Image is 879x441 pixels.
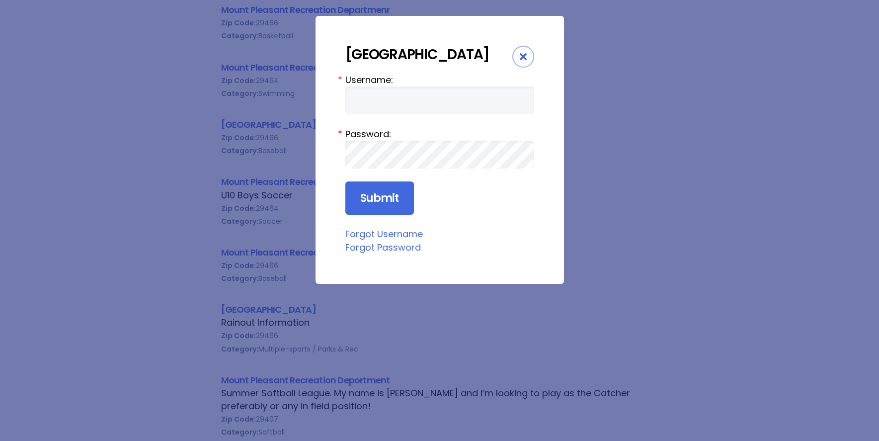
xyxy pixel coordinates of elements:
label: Username: [345,73,534,87]
div: [GEOGRAPHIC_DATA] [345,46,512,63]
input: Submit [345,181,414,215]
div: Close [512,46,534,68]
a: Forgot Username [345,228,423,240]
label: Password: [345,127,534,141]
a: Forgot Password [345,241,421,254]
